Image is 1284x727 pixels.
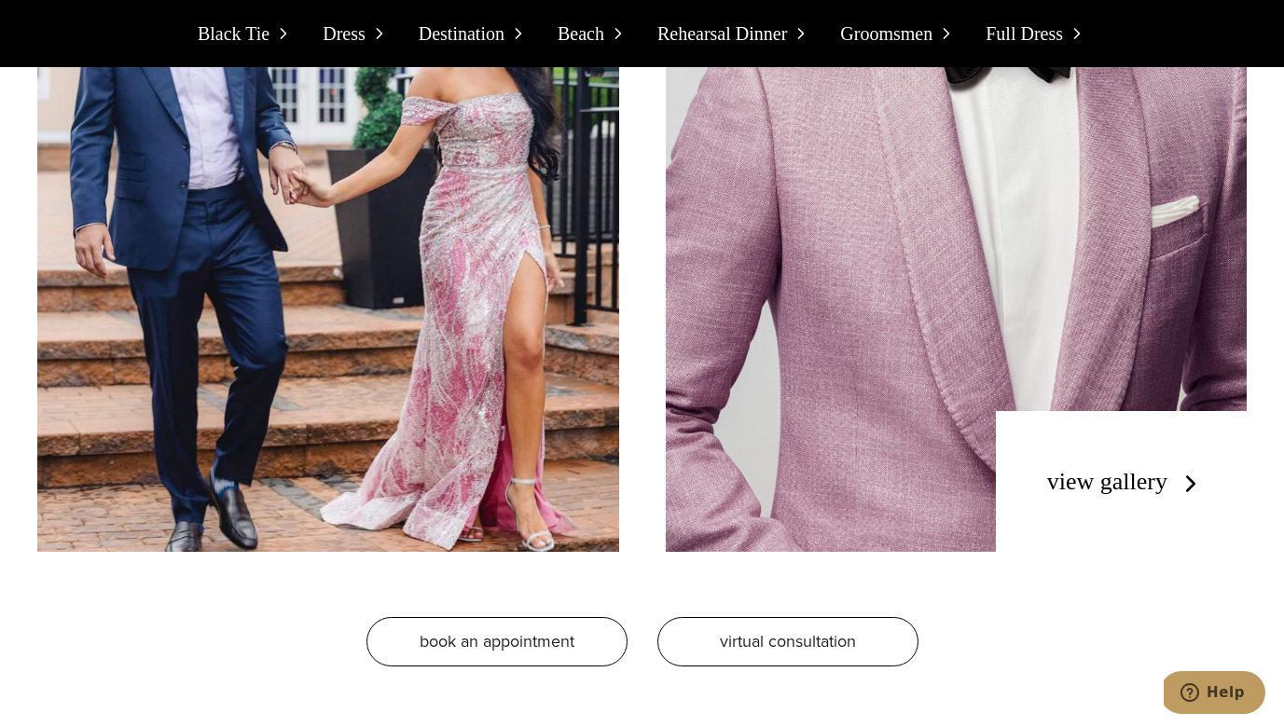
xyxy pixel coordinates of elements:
[657,617,918,666] a: virtual consultation
[1164,671,1265,718] iframe: Opens a widget where you can chat to one of our agents
[657,19,787,48] span: Rehearsal Dinner
[1047,468,1205,495] a: view gallery
[323,19,366,48] span: Dress
[420,629,574,653] span: Book an appointment
[366,617,628,666] a: Book an appointment
[198,19,269,48] span: Black Tie
[558,19,604,48] span: Beach
[986,19,1063,48] span: Full Dress
[720,629,856,653] span: virtual consultation
[419,19,504,48] span: Destination
[840,19,932,48] span: Groomsmen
